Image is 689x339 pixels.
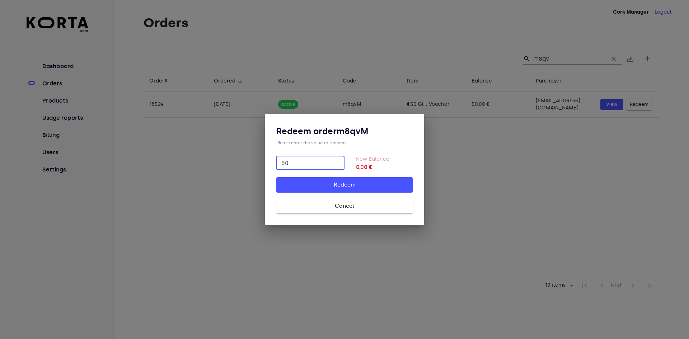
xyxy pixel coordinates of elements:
[276,126,413,137] h3: Redeem order m8qvM
[288,180,401,189] span: Redeem
[288,201,401,211] span: Cancel
[356,163,413,171] strong: 0,00 €
[276,198,413,213] button: Cancel
[356,156,389,162] label: New Balance
[276,177,413,192] button: Redeem
[276,140,413,146] div: Please enter the value to redeem:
